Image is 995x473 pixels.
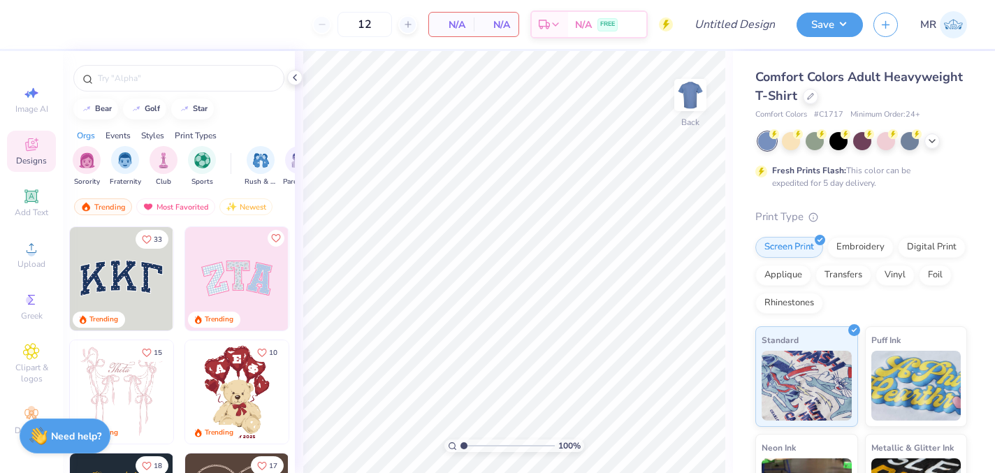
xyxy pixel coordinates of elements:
[871,333,901,347] span: Puff Ink
[154,236,162,243] span: 33
[683,10,786,38] input: Untitled Design
[755,209,967,225] div: Print Type
[755,109,807,121] span: Comfort Colors
[145,105,160,112] div: golf
[755,265,811,286] div: Applique
[7,362,56,384] span: Clipart & logos
[920,17,936,33] span: MR
[575,17,592,32] span: N/A
[268,230,284,247] button: Like
[245,146,277,187] button: filter button
[755,237,823,258] div: Screen Print
[337,12,392,37] input: – –
[156,177,171,187] span: Club
[876,265,915,286] div: Vinyl
[283,146,315,187] div: filter for Parent's Weekend
[762,440,796,455] span: Neon Ink
[205,314,233,325] div: Trending
[110,146,141,187] div: filter for Fraternity
[81,105,92,113] img: trend_line.gif
[827,237,894,258] div: Embroidery
[15,207,48,218] span: Add Text
[288,340,391,444] img: e74243e0-e378-47aa-a400-bc6bcb25063a
[185,227,289,330] img: 9980f5e8-e6a1-4b4a-8839-2b0e9349023c
[156,152,171,168] img: Club Image
[940,11,967,38] img: Micaela Rothenbuhler
[681,116,699,129] div: Back
[815,265,871,286] div: Transfers
[898,237,966,258] div: Digital Print
[291,152,307,168] img: Parent's Weekend Image
[762,351,852,421] img: Standard
[191,177,213,187] span: Sports
[226,202,237,212] img: Newest.gif
[173,340,276,444] img: d12a98c7-f0f7-4345-bf3a-b9f1b718b86e
[15,425,48,436] span: Decorate
[154,463,162,470] span: 18
[21,310,43,321] span: Greek
[73,146,101,187] div: filter for Sorority
[205,428,233,438] div: Trending
[123,99,166,119] button: golf
[219,198,273,215] div: Newest
[89,314,118,325] div: Trending
[74,177,100,187] span: Sorority
[110,146,141,187] button: filter button
[676,81,704,109] img: Back
[194,152,210,168] img: Sports Image
[171,99,214,119] button: star
[558,439,581,452] span: 100 %
[850,109,920,121] span: Minimum Order: 24 +
[106,129,131,142] div: Events
[797,13,863,37] button: Save
[772,164,944,189] div: This color can be expedited for 5 day delivery.
[95,105,112,112] div: bear
[871,440,954,455] span: Metallic & Glitter Ink
[136,343,168,362] button: Like
[871,351,961,421] img: Puff Ink
[269,349,277,356] span: 10
[755,68,963,104] span: Comfort Colors Adult Heavyweight T-Shirt
[70,340,173,444] img: 83dda5b0-2158-48ca-832c-f6b4ef4c4536
[70,227,173,330] img: 3b9aba4f-e317-4aa7-a679-c95a879539bd
[755,293,823,314] div: Rhinestones
[251,343,284,362] button: Like
[96,71,275,85] input: Try "Alpha"
[762,333,799,347] span: Standard
[117,152,133,168] img: Fraternity Image
[51,430,101,443] strong: Need help?
[77,129,95,142] div: Orgs
[288,227,391,330] img: 5ee11766-d822-42f5-ad4e-763472bf8dcf
[73,99,118,119] button: bear
[188,146,216,187] div: filter for Sports
[179,105,190,113] img: trend_line.gif
[73,146,101,187] button: filter button
[600,20,615,29] span: FREE
[193,105,208,112] div: star
[136,230,168,249] button: Like
[283,177,315,187] span: Parent's Weekend
[175,129,217,142] div: Print Types
[131,105,142,113] img: trend_line.gif
[150,146,177,187] div: filter for Club
[437,17,465,32] span: N/A
[185,340,289,444] img: 587403a7-0594-4a7f-b2bd-0ca67a3ff8dd
[17,259,45,270] span: Upload
[15,103,48,115] span: Image AI
[141,129,164,142] div: Styles
[79,152,95,168] img: Sorority Image
[110,177,141,187] span: Fraternity
[919,265,952,286] div: Foil
[482,17,510,32] span: N/A
[16,155,47,166] span: Designs
[245,146,277,187] div: filter for Rush & Bid
[253,152,269,168] img: Rush & Bid Image
[154,349,162,356] span: 15
[80,202,92,212] img: trending.gif
[173,227,276,330] img: edfb13fc-0e43-44eb-bea2-bf7fc0dd67f9
[136,198,215,215] div: Most Favorited
[269,463,277,470] span: 17
[150,146,177,187] button: filter button
[143,202,154,212] img: most_fav.gif
[772,165,846,176] strong: Fresh Prints Flash:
